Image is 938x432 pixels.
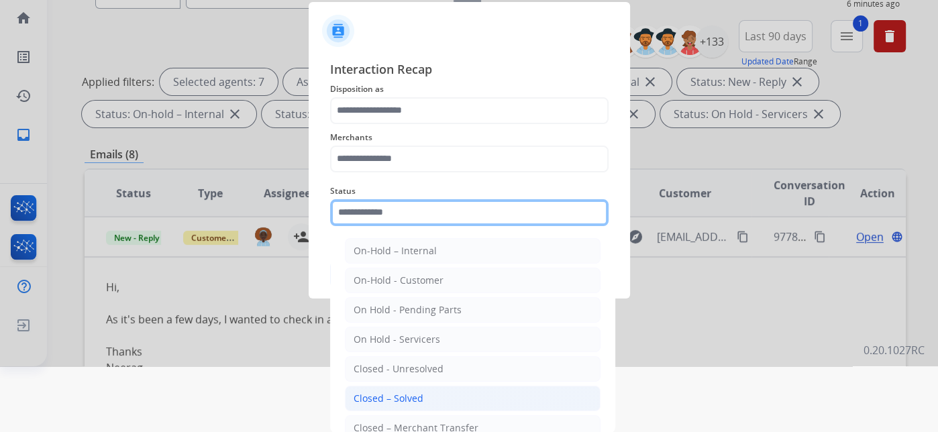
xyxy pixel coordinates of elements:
[330,129,609,146] span: Merchants
[864,342,925,358] p: 0.20.1027RC
[354,392,423,405] div: Closed – Solved
[354,362,444,376] div: Closed - Unresolved
[330,60,609,81] span: Interaction Recap
[354,303,462,317] div: On Hold - Pending Parts
[354,274,444,287] div: On-Hold - Customer
[330,81,609,97] span: Disposition as
[354,333,440,346] div: On Hold - Servicers
[354,244,437,258] div: On-Hold – Internal
[322,15,354,47] img: contactIcon
[330,183,609,199] span: Status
